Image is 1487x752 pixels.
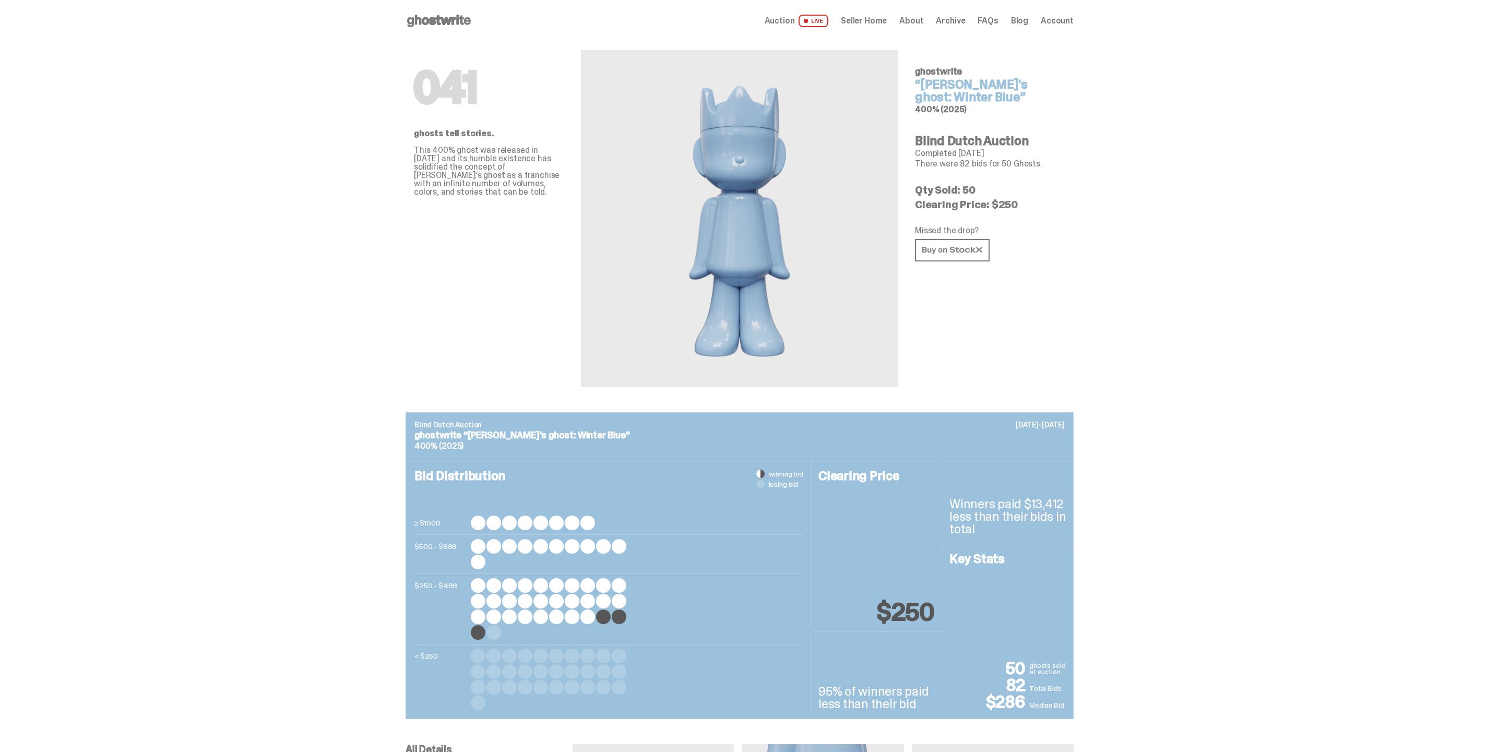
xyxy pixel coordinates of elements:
[899,17,923,25] a: About
[915,104,967,115] span: 400% (2025)
[949,677,1029,694] p: 82
[915,149,1065,158] p: Completed [DATE]
[949,553,1067,565] h4: Key Stats
[414,440,463,451] span: 400% (2025)
[414,470,803,516] h4: Bid Distribution
[841,17,887,25] a: Seller Home
[915,185,1065,195] p: Qty Sold: 50
[765,15,828,27] a: Auction LIVE
[1029,683,1067,694] p: Total Bids
[1011,17,1028,25] a: Blog
[1029,662,1067,677] p: ghosts sold at auction
[414,578,467,640] p: $250 - $499
[1041,17,1074,25] a: Account
[769,470,803,478] span: winning bid
[414,129,564,138] p: ghosts tell stories.
[414,421,1065,428] p: Blind Dutch Auction
[936,17,965,25] a: Archive
[414,539,467,569] p: $500 - $999
[765,17,795,25] span: Auction
[414,431,1065,440] p: ghostwrite “[PERSON_NAME]'s ghost: Winter Blue”
[877,600,934,625] p: $250
[1016,421,1065,428] p: [DATE]-[DATE]
[414,649,467,710] p: < $250
[915,199,1065,210] p: Clearing Price: $250
[1029,700,1067,710] p: Median Bid
[949,660,1029,677] p: 50
[414,146,564,196] p: This 400% ghost was released in [DATE] and its humble existence has solidified the concept of [PE...
[915,135,1065,147] h4: Blind Dutch Auction
[414,67,564,109] h1: 041
[949,498,1067,535] p: Winners paid $13,412 less than their bids in total
[915,65,962,78] span: ghostwrite
[818,470,936,482] h4: Clearing Price
[915,160,1065,168] p: There were 82 bids for 50 Ghosts.
[677,75,802,362] img: ghostwrite&ldquo;Schrödinger's ghost: Winter Blue&rdquo;
[978,17,998,25] a: FAQs
[915,78,1065,103] h4: “[PERSON_NAME]'s ghost: Winter Blue”
[799,15,828,27] span: LIVE
[949,694,1029,710] p: $286
[915,226,1065,235] p: Missed the drop?
[818,685,936,710] p: 95% of winners paid less than their bid
[414,516,467,530] p: ≥ $1000
[769,481,799,488] span: losing bid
